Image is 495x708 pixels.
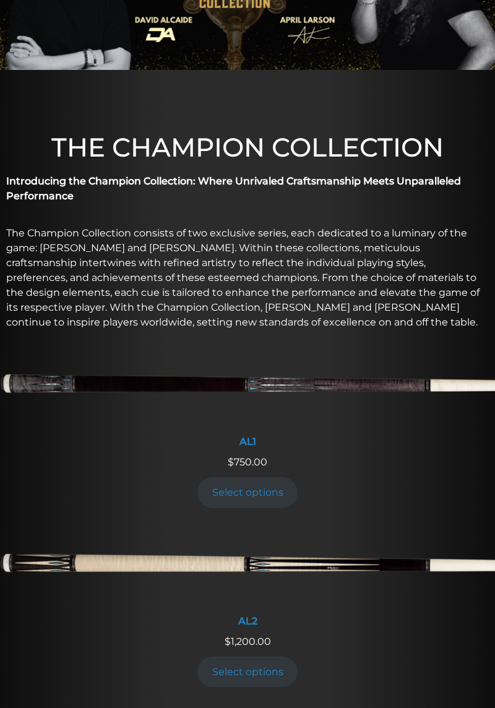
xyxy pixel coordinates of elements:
[228,456,234,468] span: $
[6,175,461,202] strong: Introducing the Champion Collection: Where Unrivaled Craftsmanship Meets Unparalleled Performance
[225,636,271,647] span: 1,200.00
[225,636,231,647] span: $
[228,456,267,468] span: 750.00
[6,226,489,330] p: The Champion Collection consists of two exclusive series, each dedicated to a luminary of the gam...
[197,477,298,507] a: Add to cart: “AL1”
[197,657,298,687] a: Add to cart: “AL2”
